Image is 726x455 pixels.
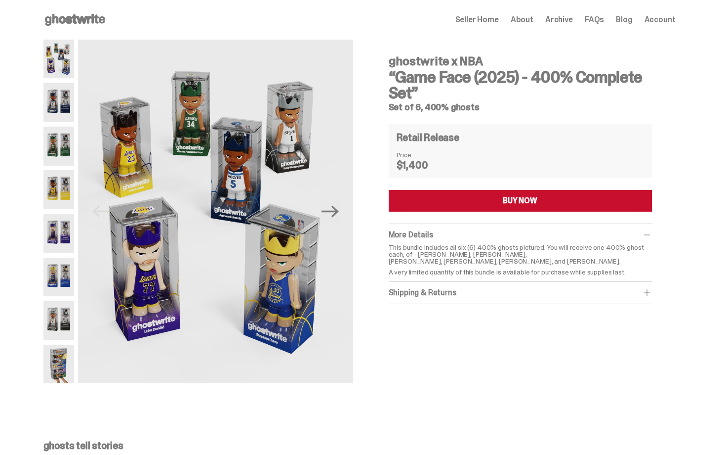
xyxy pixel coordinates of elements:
[78,40,353,383] img: NBA-400-HG-Main.png
[397,133,459,142] h4: Retail Release
[43,345,75,383] img: NBA-400-HG-Scale.png
[43,301,75,340] img: NBA-400-HG-Wemby.png
[389,269,652,275] p: A very limited quantity of this bundle is available for purchase while supplies last.
[389,288,652,298] div: Shipping & Returns
[43,214,75,253] img: NBA-400-HG-Luka.png
[389,244,652,265] p: This bundle includes all six (6) 400% ghosts pictured. You will receive one 400% ghost each, of -...
[389,103,652,112] h5: Set of 6, 400% ghosts
[397,160,446,170] dd: $1,400
[389,229,433,240] span: More Details
[389,69,652,101] h3: “Game Face (2025) - 400% Complete Set”
[43,127,75,165] img: NBA-400-HG-Giannis.png
[43,40,75,78] img: NBA-400-HG-Main.png
[43,83,75,122] img: NBA-400-HG-Ant.png
[43,170,75,209] img: NBA-400-HG%20Bron.png
[616,16,632,24] a: Blog
[585,16,604,24] a: FAQs
[545,16,573,24] a: Archive
[389,55,652,67] h4: ghostwrite x NBA
[389,190,652,212] button: BUY NOW
[645,16,676,24] a: Account
[43,258,75,296] img: NBA-400-HG-Steph.png
[511,16,533,24] a: About
[503,197,537,205] div: BUY NOW
[455,16,499,24] a: Seller Home
[397,151,446,158] dt: Price
[320,201,341,223] button: Next
[43,441,676,451] p: ghosts tell stories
